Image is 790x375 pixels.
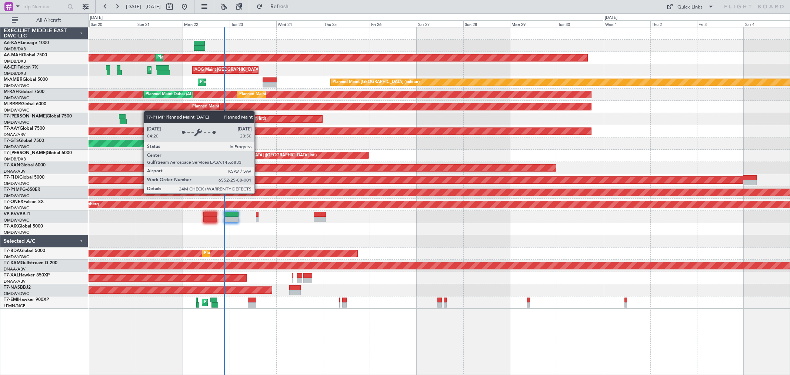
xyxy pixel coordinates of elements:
[4,298,18,302] span: T7-EMI
[4,298,49,302] a: T7-EMIHawker 900XP
[650,20,697,27] div: Thu 2
[136,20,183,27] div: Sun 21
[193,150,317,161] div: Planned Maint [GEOGRAPHIC_DATA] ([GEOGRAPHIC_DATA] Intl)
[4,126,45,131] a: T7-AAYGlobal 7500
[4,224,18,229] span: T7-AIX
[4,200,23,204] span: T7-ONEX
[4,46,26,52] a: OMDB/DXB
[4,163,20,167] span: T7-XAN
[193,113,266,125] div: Planned Maint Dubai (Al Maktoum Intl)
[23,1,65,12] input: Trip Number
[4,53,47,57] a: A6-MAHGlobal 7500
[4,254,29,260] a: OMDW/DWC
[4,218,29,223] a: OMDW/DWC
[4,230,29,235] a: OMDW/DWC
[4,102,21,106] span: M-RRRR
[146,89,219,100] div: Planned Maint Dubai (Al Maktoum Intl)
[204,248,277,259] div: Planned Maint Dubai (Al Maktoum Intl)
[4,65,38,70] a: A6-EFIFalcon 7X
[4,114,72,119] a: T7-[PERSON_NAME]Global 7500
[4,303,26,309] a: LFMN/NCE
[4,175,19,180] span: T7-FHX
[4,77,48,82] a: M-AMBRGlobal 5000
[19,18,78,23] span: All Aircraft
[90,15,103,21] div: [DATE]
[4,144,29,150] a: OMDW/DWC
[4,114,47,119] span: T7-[PERSON_NAME]
[4,77,23,82] span: M-AMBR
[4,139,19,143] span: T7-GTS
[4,187,40,192] a: T7-P1MPG-650ER
[4,132,26,137] a: DNAA/ABV
[8,14,80,26] button: All Aircraft
[4,212,30,216] a: VP-BVVBBJ1
[204,297,275,308] div: Planned Maint [GEOGRAPHIC_DATA]
[276,20,323,27] div: Wed 24
[4,273,19,278] span: T7-XAL
[677,4,703,11] div: Quick Links
[4,71,26,76] a: OMDB/DXB
[4,139,44,143] a: T7-GTSGlobal 7500
[4,279,26,284] a: DNAA/ABV
[4,95,29,101] a: OMDW/DWC
[196,162,269,173] div: Planned Maint Dubai (Al Maktoum Intl)
[663,1,717,13] button: Quick Links
[604,20,650,27] div: Wed 1
[253,1,297,13] button: Refresh
[4,187,22,192] span: T7-P1MP
[4,107,29,113] a: OMDW/DWC
[150,64,171,76] div: AOG Maint
[194,64,281,76] div: AOG Maint [GEOGRAPHIC_DATA] (Dubai Intl)
[4,200,44,204] a: T7-ONEXFalcon 8X
[4,53,22,57] span: A6-MAH
[4,249,45,253] a: T7-BDAGlobal 5000
[4,266,26,272] a: DNAA/ABV
[4,175,44,180] a: T7-FHXGlobal 5000
[4,205,29,211] a: OMDW/DWC
[4,41,49,45] a: A6-KAHLineage 1000
[264,4,295,9] span: Refresh
[239,89,312,100] div: Planned Maint Dubai (Al Maktoum Intl)
[230,20,276,27] div: Tue 23
[4,151,47,155] span: T7-[PERSON_NAME]
[126,3,161,10] span: [DATE] - [DATE]
[323,20,370,27] div: Thu 25
[4,151,72,155] a: T7-[PERSON_NAME]Global 6000
[4,291,29,296] a: OMDW/DWC
[4,181,29,186] a: OMDW/DWC
[4,163,46,167] a: T7-XANGlobal 6000
[4,261,21,265] span: T7-XAM
[4,273,50,278] a: T7-XALHawker 850XP
[4,156,26,162] a: OMDB/DXB
[89,20,136,27] div: Sat 20
[4,65,17,70] span: A6-EFI
[200,77,273,88] div: Planned Maint Dubai (Al Maktoum Intl)
[183,20,229,27] div: Mon 22
[417,20,463,27] div: Sat 27
[4,261,57,265] a: T7-XAMGulfstream G-200
[605,15,617,21] div: [DATE]
[4,212,20,216] span: VP-BVV
[4,90,44,94] a: M-RAFIGlobal 7500
[4,41,21,45] span: A6-KAH
[4,285,20,290] span: T7-NAS
[4,83,29,89] a: OMDW/DWC
[4,120,29,125] a: OMDW/DWC
[4,126,20,131] span: T7-AAY
[4,285,31,290] a: T7-NASBBJ2
[4,59,26,64] a: OMDB/DXB
[510,20,557,27] div: Mon 29
[333,77,420,88] div: Planned Maint [GEOGRAPHIC_DATA] (Seletar)
[463,20,510,27] div: Sun 28
[4,169,26,174] a: DNAA/ABV
[370,20,416,27] div: Fri 26
[4,193,29,199] a: OMDW/DWC
[157,52,281,63] div: Planned Maint [GEOGRAPHIC_DATA] ([GEOGRAPHIC_DATA] Intl)
[4,224,43,229] a: T7-AIXGlobal 5000
[192,101,265,112] div: Planned Maint Dubai (Al Maktoum Intl)
[557,20,603,27] div: Tue 30
[4,102,46,106] a: M-RRRRGlobal 6000
[4,90,19,94] span: M-RAFI
[4,249,20,253] span: T7-BDA
[697,20,744,27] div: Fri 3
